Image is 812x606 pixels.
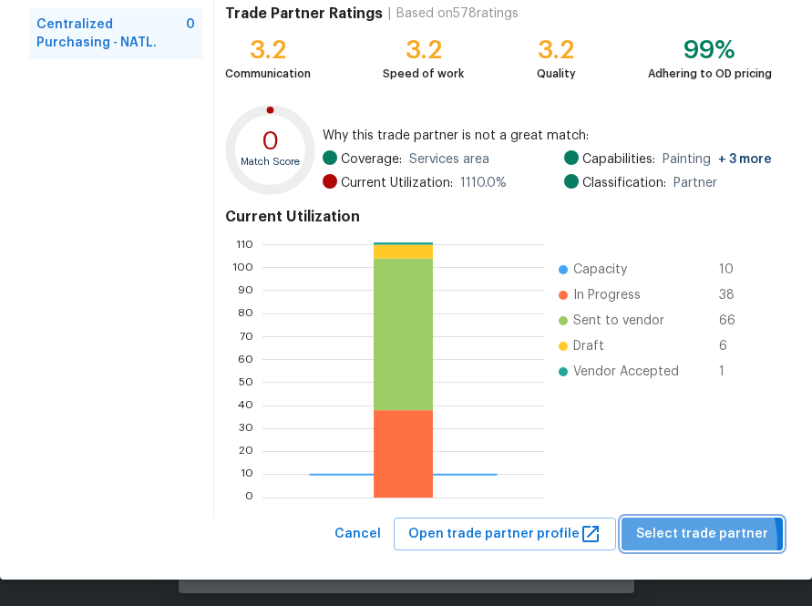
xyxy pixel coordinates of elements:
[537,65,576,83] div: Quality
[460,174,507,192] span: 1110.0 %
[238,284,253,295] text: 90
[245,491,253,502] text: 0
[238,307,253,318] text: 80
[383,5,396,23] div: |
[582,150,655,169] span: Capabilities:
[408,523,601,546] span: Open trade partner profile
[673,174,717,192] span: Partner
[232,262,253,272] text: 100
[238,354,253,365] text: 60
[327,518,388,551] button: Cancel
[409,150,489,169] span: Services area
[241,157,300,167] text: Match Score
[334,523,381,546] span: Cancel
[241,468,253,479] text: 10
[239,376,253,387] text: 50
[225,41,311,59] div: 3.2
[225,208,772,226] h4: Current Utilization
[719,261,748,279] span: 10
[239,446,253,457] text: 20
[36,15,186,52] span: Centralized Purchasing - NATL.
[582,174,666,192] span: Classification:
[186,15,195,52] span: 0
[341,174,453,192] span: Current Utilization:
[225,65,311,83] div: Communication
[573,363,679,381] span: Vendor Accepted
[238,399,253,410] text: 40
[622,518,783,551] button: Select trade partner
[719,337,748,355] span: 6
[719,286,748,304] span: 38
[573,312,664,330] span: Sent to vendor
[240,331,253,342] text: 70
[718,153,772,166] span: + 3 more
[573,337,604,355] span: Draft
[262,129,279,154] text: 0
[719,312,748,330] span: 66
[719,363,748,381] span: 1
[236,239,253,250] text: 110
[396,5,519,23] div: Based on 578 ratings
[225,5,383,23] h4: Trade Partner Ratings
[323,127,772,145] span: Why this trade partner is not a great match:
[239,423,253,434] text: 30
[648,41,772,59] div: 99%
[573,261,627,279] span: Capacity
[636,523,768,546] span: Select trade partner
[394,518,616,551] button: Open trade partner profile
[341,150,402,169] span: Coverage:
[383,65,464,83] div: Speed of work
[383,41,464,59] div: 3.2
[648,65,772,83] div: Adhering to OD pricing
[573,286,641,304] span: In Progress
[537,41,576,59] div: 3.2
[663,150,772,169] span: Painting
